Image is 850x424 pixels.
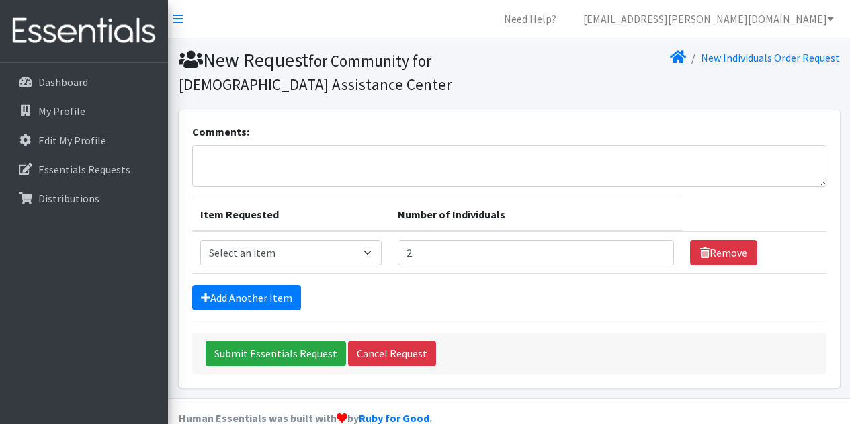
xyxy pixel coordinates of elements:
[5,185,163,212] a: Distributions
[701,51,840,65] a: New Individuals Order Request
[38,134,106,147] p: Edit My Profile
[192,285,301,310] a: Add Another Item
[5,97,163,124] a: My Profile
[192,198,390,232] th: Item Requested
[192,124,249,140] label: Comments:
[38,104,85,118] p: My Profile
[5,156,163,183] a: Essentials Requests
[348,341,436,366] a: Cancel Request
[690,240,757,265] a: Remove
[5,127,163,154] a: Edit My Profile
[390,198,682,232] th: Number of Individuals
[5,69,163,95] a: Dashboard
[572,5,845,32] a: [EMAIL_ADDRESS][PERSON_NAME][DOMAIN_NAME]
[179,48,505,95] h1: New Request
[5,9,163,54] img: HumanEssentials
[493,5,567,32] a: Need Help?
[179,51,452,94] small: for Community for [DEMOGRAPHIC_DATA] Assistance Center
[38,75,88,89] p: Dashboard
[38,163,130,176] p: Essentials Requests
[38,192,99,205] p: Distributions
[206,341,346,366] input: Submit Essentials Request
